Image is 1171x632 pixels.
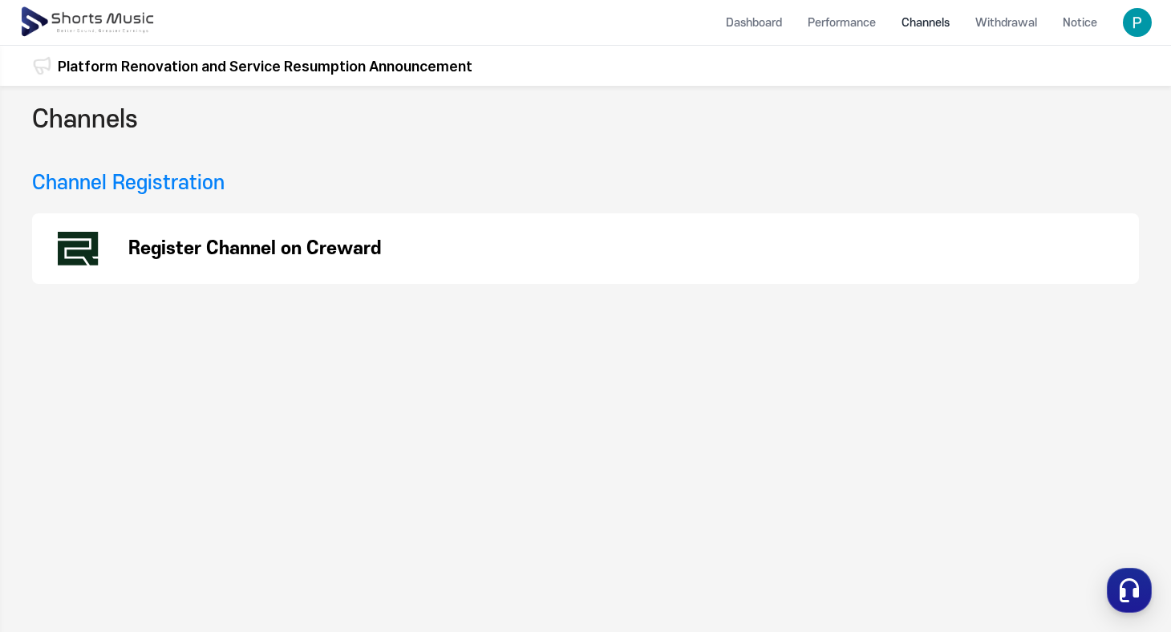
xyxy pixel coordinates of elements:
[237,523,277,536] span: Settings
[1123,8,1152,37] img: 사용자 이미지
[5,499,106,539] a: Home
[32,168,225,197] h3: Channel Registration
[32,213,1139,284] a: Register Channel on Creward
[133,524,180,537] span: Messages
[795,2,889,44] a: Performance
[41,523,69,536] span: Home
[962,2,1050,44] a: Withdrawal
[1050,2,1110,44] a: Notice
[32,56,51,75] img: 알림 아이콘
[32,102,138,138] h2: Channels
[128,239,381,258] p: Register Channel on Creward
[889,2,962,44] a: Channels
[207,499,308,539] a: Settings
[106,499,207,539] a: Messages
[58,55,472,77] a: Platform Renovation and Service Resumption Announcement
[713,2,795,44] a: Dashboard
